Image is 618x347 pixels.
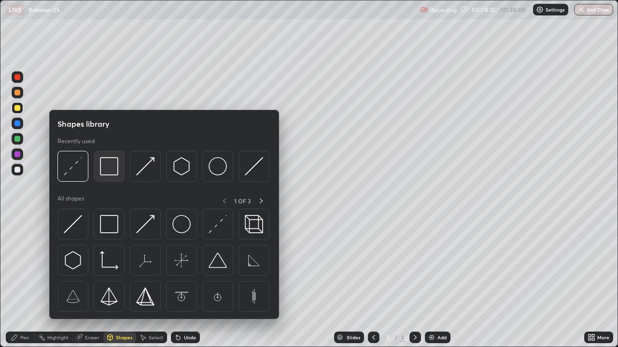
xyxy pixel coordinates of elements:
[546,7,564,12] p: Settings
[574,4,613,15] button: End Class
[209,157,227,175] img: svg+xml;charset=utf-8,%3Csvg%20xmlns%3D%22http%3A%2F%2Fwww.w3.org%2F2000%2Fsvg%22%20width%3D%2236...
[395,334,398,340] div: /
[28,6,60,13] p: Rotation 05
[136,157,154,175] img: svg+xml;charset=utf-8,%3Csvg%20xmlns%3D%22http%3A%2F%2Fwww.w3.org%2F2000%2Fsvg%22%20width%3D%2230...
[172,215,191,233] img: svg+xml;charset=utf-8,%3Csvg%20xmlns%3D%22http%3A%2F%2Fwww.w3.org%2F2000%2Fsvg%22%20width%3D%2236...
[64,287,82,306] img: svg+xml;charset=utf-8,%3Csvg%20xmlns%3D%22http%3A%2F%2Fwww.w3.org%2F2000%2Fsvg%22%20width%3D%2265...
[9,6,22,13] p: LIVE
[100,215,118,233] img: svg+xml;charset=utf-8,%3Csvg%20xmlns%3D%22http%3A%2F%2Fwww.w3.org%2F2000%2Fsvg%22%20width%3D%2234...
[57,195,84,207] p: All shapes
[597,335,609,340] div: More
[136,287,154,306] img: svg+xml;charset=utf-8,%3Csvg%20xmlns%3D%22http%3A%2F%2Fwww.w3.org%2F2000%2Fsvg%22%20width%3D%2234...
[136,251,154,269] img: svg+xml;charset=utf-8,%3Csvg%20xmlns%3D%22http%3A%2F%2Fwww.w3.org%2F2000%2Fsvg%22%20width%3D%2265...
[85,335,99,340] div: Eraser
[172,287,191,306] img: svg+xml;charset=utf-8,%3Csvg%20xmlns%3D%22http%3A%2F%2Fwww.w3.org%2F2000%2Fsvg%22%20width%3D%2265...
[172,251,191,269] img: svg+xml;charset=utf-8,%3Csvg%20xmlns%3D%22http%3A%2F%2Fwww.w3.org%2F2000%2Fsvg%22%20width%3D%2265...
[64,157,82,175] img: svg+xml;charset=utf-8,%3Csvg%20xmlns%3D%22http%3A%2F%2Fwww.w3.org%2F2000%2Fsvg%22%20width%3D%2230...
[430,6,457,13] p: Recording
[536,6,544,13] img: class-settings-icons
[100,157,118,175] img: svg+xml;charset=utf-8,%3Csvg%20xmlns%3D%22http%3A%2F%2Fwww.w3.org%2F2000%2Fsvg%22%20width%3D%2234...
[64,251,82,269] img: svg+xml;charset=utf-8,%3Csvg%20xmlns%3D%22http%3A%2F%2Fwww.w3.org%2F2000%2Fsvg%22%20width%3D%2230...
[57,118,110,130] h5: Shapes library
[245,251,263,269] img: svg+xml;charset=utf-8,%3Csvg%20xmlns%3D%22http%3A%2F%2Fwww.w3.org%2F2000%2Fsvg%22%20width%3D%2265...
[245,215,263,233] img: svg+xml;charset=utf-8,%3Csvg%20xmlns%3D%22http%3A%2F%2Fwww.w3.org%2F2000%2Fsvg%22%20width%3D%2235...
[428,334,435,341] img: add-slide-button
[347,335,360,340] div: Slides
[20,335,29,340] div: Pen
[234,197,251,205] p: 1 OF 3
[136,215,154,233] img: svg+xml;charset=utf-8,%3Csvg%20xmlns%3D%22http%3A%2F%2Fwww.w3.org%2F2000%2Fsvg%22%20width%3D%2230...
[245,157,263,175] img: svg+xml;charset=utf-8,%3Csvg%20xmlns%3D%22http%3A%2F%2Fwww.w3.org%2F2000%2Fsvg%22%20width%3D%2230...
[149,335,163,340] div: Select
[245,287,263,306] img: svg+xml;charset=utf-8,%3Csvg%20xmlns%3D%22http%3A%2F%2Fwww.w3.org%2F2000%2Fsvg%22%20width%3D%2265...
[383,334,393,340] div: 3
[184,335,196,340] div: Undo
[437,335,447,340] div: Add
[64,215,82,233] img: svg+xml;charset=utf-8,%3Csvg%20xmlns%3D%22http%3A%2F%2Fwww.w3.org%2F2000%2Fsvg%22%20width%3D%2230...
[57,137,95,145] p: Recently used
[100,287,118,306] img: svg+xml;charset=utf-8,%3Csvg%20xmlns%3D%22http%3A%2F%2Fwww.w3.org%2F2000%2Fsvg%22%20width%3D%2234...
[116,335,132,340] div: Shapes
[209,215,227,233] img: svg+xml;charset=utf-8,%3Csvg%20xmlns%3D%22http%3A%2F%2Fwww.w3.org%2F2000%2Fsvg%22%20width%3D%2230...
[420,6,428,13] img: recording.375f2c34.svg
[172,157,191,175] img: svg+xml;charset=utf-8,%3Csvg%20xmlns%3D%22http%3A%2F%2Fwww.w3.org%2F2000%2Fsvg%22%20width%3D%2230...
[577,6,585,13] img: end-class-cross
[209,287,227,306] img: svg+xml;charset=utf-8,%3Csvg%20xmlns%3D%22http%3A%2F%2Fwww.w3.org%2F2000%2Fsvg%22%20width%3D%2265...
[100,251,118,269] img: svg+xml;charset=utf-8,%3Csvg%20xmlns%3D%22http%3A%2F%2Fwww.w3.org%2F2000%2Fsvg%22%20width%3D%2233...
[209,251,227,269] img: svg+xml;charset=utf-8,%3Csvg%20xmlns%3D%22http%3A%2F%2Fwww.w3.org%2F2000%2Fsvg%22%20width%3D%2238...
[47,335,69,340] div: Highlight
[400,333,406,342] div: 3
